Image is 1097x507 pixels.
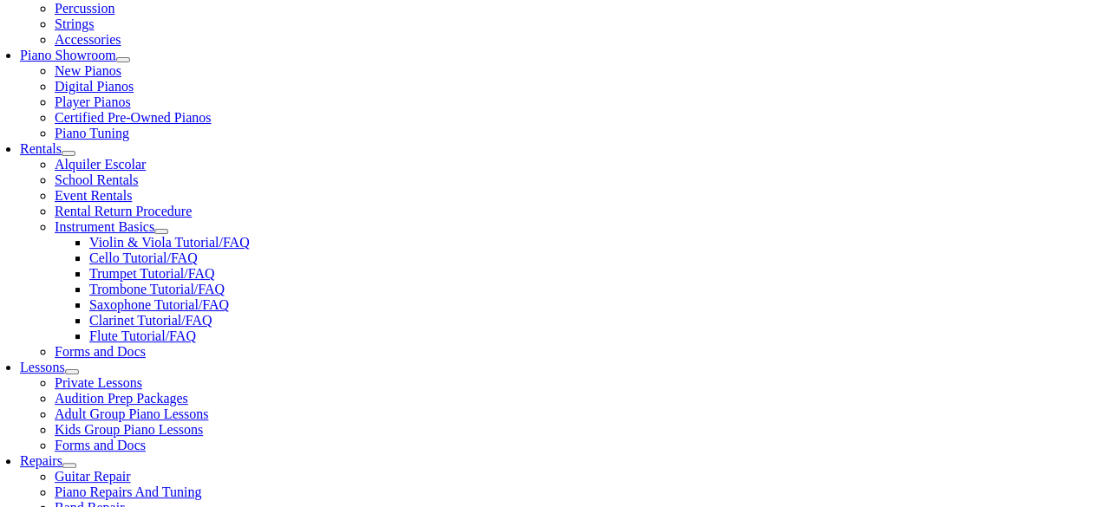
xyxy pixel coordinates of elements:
a: Piano Repairs And Tuning [55,484,201,499]
a: Piano Tuning [55,126,129,140]
a: Forms and Docs [55,344,146,359]
a: Rentals [20,141,62,156]
a: Rental Return Procedure [55,204,192,218]
a: Piano Showroom [20,48,116,62]
a: Saxophone Tutorial/FAQ [89,297,229,312]
a: Flute Tutorial/FAQ [89,328,196,343]
a: New Pianos [55,63,121,78]
a: Accessories [55,32,121,47]
button: Open submenu of Lessons [65,369,79,374]
a: Guitar Repair [55,469,131,484]
a: Player Pianos [55,94,131,109]
a: Audition Prep Packages [55,391,188,406]
a: Alquiler Escolar [55,157,146,172]
a: Event Rentals [55,188,132,203]
a: Trombone Tutorial/FAQ [89,282,225,296]
a: Cello Tutorial/FAQ [89,250,198,265]
a: School Rentals [55,172,138,187]
button: Open submenu of Instrument Basics [154,229,168,234]
a: Certified Pre-Owned Pianos [55,110,211,125]
a: Trumpet Tutorial/FAQ [89,266,214,281]
a: Forms and Docs [55,438,146,452]
a: Lessons [20,360,65,374]
a: Private Lessons [55,375,142,390]
a: Strings [55,16,94,31]
a: Clarinet Tutorial/FAQ [89,313,212,328]
a: Percussion [55,1,114,16]
a: Kids Group Piano Lessons [55,422,203,437]
a: Repairs [20,453,62,468]
a: Instrument Basics [55,219,154,234]
a: Digital Pianos [55,79,134,94]
a: Adult Group Piano Lessons [55,406,208,421]
button: Open submenu of Piano Showroom [116,57,130,62]
button: Open submenu of Repairs [62,463,76,468]
a: Violin & Viola Tutorial/FAQ [89,235,250,250]
button: Open submenu of Rentals [62,151,75,156]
